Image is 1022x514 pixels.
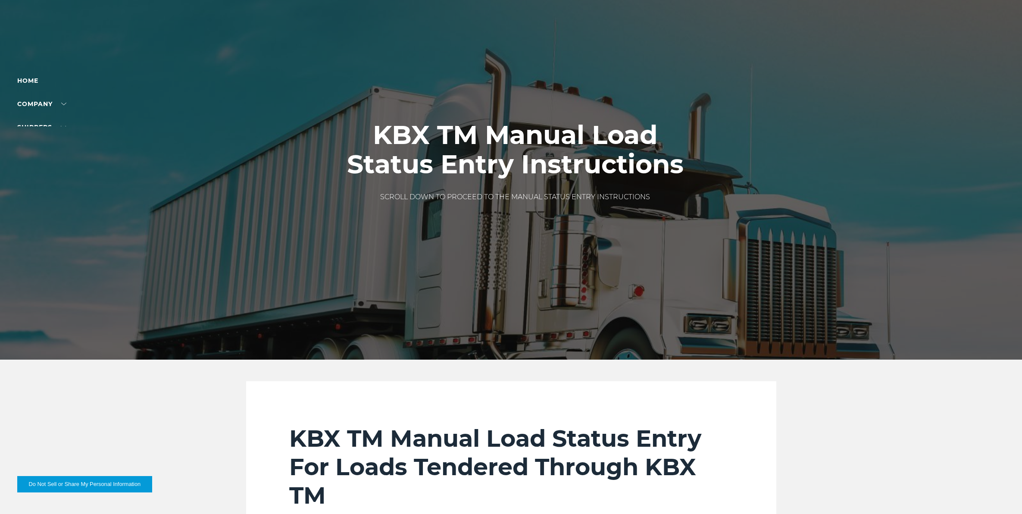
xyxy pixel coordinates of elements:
[289,424,733,510] h2: KBX TM Manual Load Status Entry For Loads Tendered Through KBX TM
[338,120,692,179] h1: KBX TM Manual Load Status Entry Instructions
[338,192,692,202] p: SCROLL DOWN TO PROCEED TO THE MANUAL STATUS ENTRY INSTRUCTIONS
[17,123,66,131] a: SHIPPERS
[17,476,152,492] button: Do Not Sell or Share My Personal Information
[17,100,66,108] a: Company
[17,77,38,85] a: Home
